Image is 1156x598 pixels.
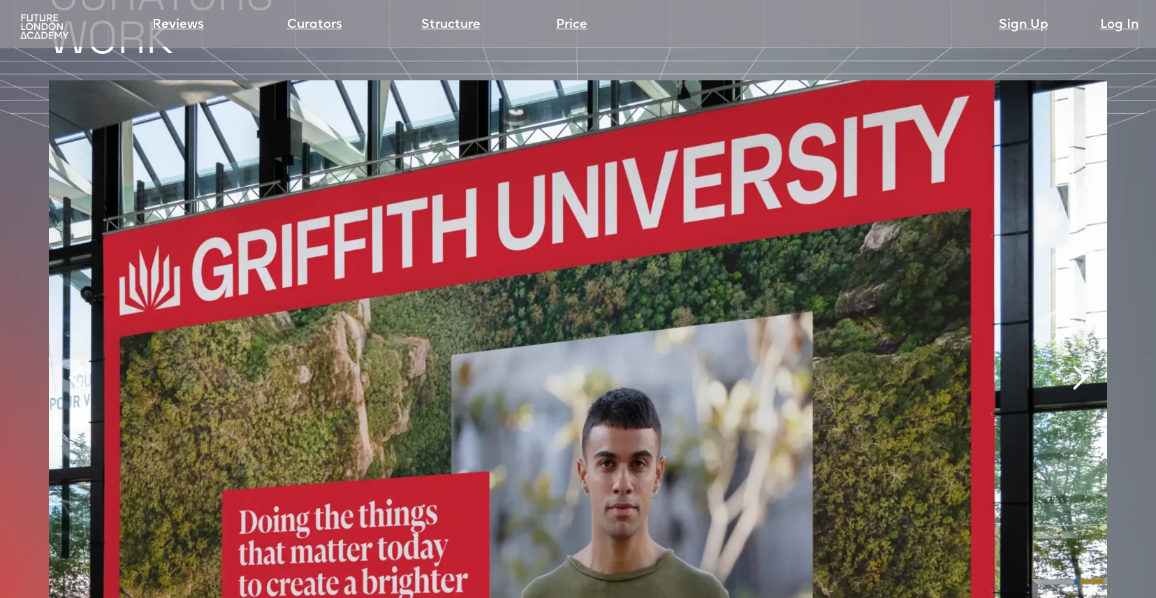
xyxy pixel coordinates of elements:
[152,15,204,35] a: Reviews
[999,15,1048,35] a: Sign Up
[421,15,481,35] a: Structure
[556,15,587,35] a: Price
[287,15,342,35] a: Curators
[1100,15,1139,35] a: Log In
